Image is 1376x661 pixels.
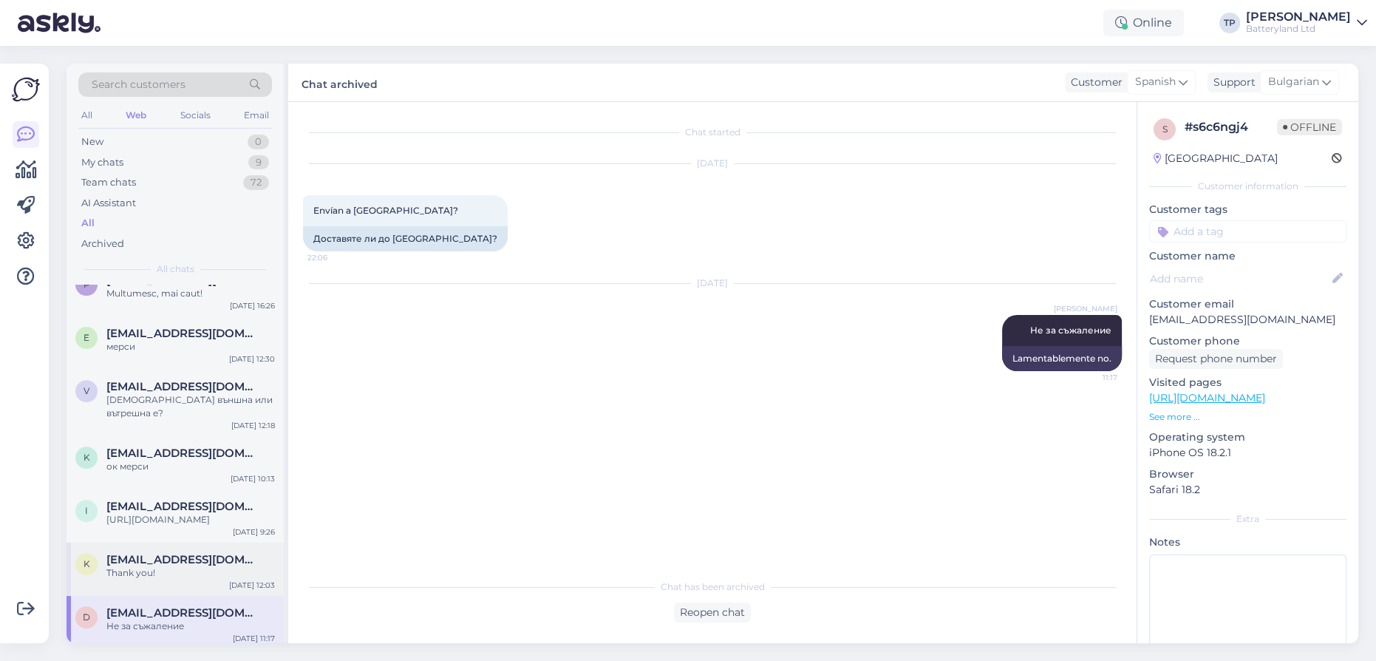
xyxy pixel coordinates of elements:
[229,580,275,591] div: [DATE] 12:03
[81,237,124,251] div: Archived
[177,106,214,125] div: Socials
[106,340,275,353] div: мерси
[1030,325,1111,336] span: Не за съжаление
[1208,75,1256,90] div: Support
[248,135,269,149] div: 0
[81,216,95,231] div: All
[241,106,272,125] div: Email
[674,603,751,623] div: Reopen chat
[233,526,275,538] div: [DATE] 9:26
[1149,467,1346,482] p: Browser
[1246,11,1367,35] a: [PERSON_NAME]Batteryland Ltd
[1149,445,1346,461] p: iPhone OS 18.2.1
[157,262,194,276] span: All chats
[230,300,275,311] div: [DATE] 16:26
[106,620,275,633] div: Не за съжаление
[1154,151,1278,166] div: [GEOGRAPHIC_DATA]
[229,353,275,365] div: [DATE] 12:30
[303,126,1122,139] div: Chat started
[106,460,275,473] div: ок мерси
[1246,11,1351,23] div: [PERSON_NAME]
[1149,391,1265,404] a: [URL][DOMAIN_NAME]
[1149,410,1346,424] p: See more ...
[1149,512,1346,526] div: Extra
[1268,74,1319,90] span: Bulgarian
[84,558,90,569] span: k
[1065,75,1123,90] div: Customer
[1149,220,1346,243] input: Add a tag
[1149,349,1283,369] div: Request phone number
[106,447,260,460] span: koko_first@abv.bg
[302,72,378,92] label: Chat archived
[84,385,89,396] span: v
[106,380,260,393] span: vwvalko@abv.bg
[106,553,260,566] span: kostas.grigoriou1996@gmail.com
[81,196,136,211] div: AI Assistant
[303,277,1122,290] div: [DATE]
[1219,13,1240,33] div: TP
[243,175,269,190] div: 72
[106,393,275,420] div: [DEMOGRAPHIC_DATA] външна или вътрешна е?
[1277,119,1342,135] span: Offline
[1149,375,1346,390] p: Visited pages
[106,327,260,340] span: elektra_co@abv.bg
[313,205,458,216] span: Envían a [GEOGRAPHIC_DATA]?
[1149,430,1346,445] p: Operating system
[1149,180,1346,193] div: Customer information
[1149,312,1346,328] p: [EMAIL_ADDRESS][DOMAIN_NAME]
[81,155,123,170] div: My chats
[84,279,90,290] span: p
[78,106,95,125] div: All
[1103,10,1184,36] div: Online
[92,77,185,92] span: Search customers
[106,606,260,620] span: dimitriikp08@gmail.com
[1149,296,1346,312] p: Customer email
[84,332,89,343] span: e
[303,157,1122,170] div: [DATE]
[106,513,275,526] div: [URL][DOMAIN_NAME]
[1149,248,1346,264] p: Customer name
[1062,372,1117,383] span: 11:17
[1246,23,1351,35] div: Batteryland Ltd
[12,75,40,104] img: Askly Logo
[85,505,88,516] span: i
[231,420,275,431] div: [DATE] 12:18
[81,175,136,190] div: Team chats
[231,473,275,484] div: [DATE] 10:13
[1054,303,1117,314] span: [PERSON_NAME]
[1150,271,1329,287] input: Add name
[81,135,103,149] div: New
[1162,123,1168,135] span: s
[106,287,275,300] div: Multumesc, mai caut!
[661,580,765,594] span: Chat has been archived
[106,500,260,513] span: isaacmanda043@gmail.com
[1149,333,1346,349] p: Customer phone
[106,566,275,580] div: Thank you!
[83,611,90,623] span: d
[84,452,90,463] span: k
[1149,202,1346,217] p: Customer tags
[1185,118,1277,136] div: # s6c6ngj4
[1149,535,1346,550] p: Notes
[307,252,363,263] span: 22:06
[1149,482,1346,498] p: Safari 18.2
[1002,346,1122,371] div: Lamentablemente no.
[233,633,275,644] div: [DATE] 11:17
[248,155,269,170] div: 9
[303,226,508,251] div: Доставяте ли до [GEOGRAPHIC_DATA]?
[1135,74,1176,90] span: Spanish
[123,106,149,125] div: Web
